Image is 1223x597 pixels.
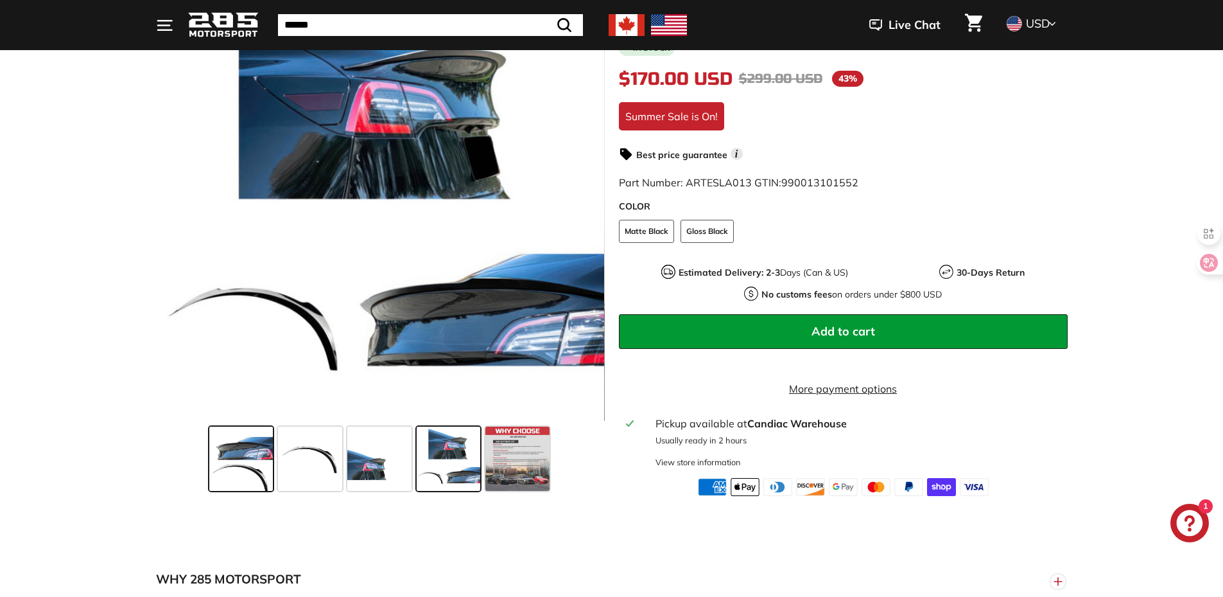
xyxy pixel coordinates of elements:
span: i [731,148,743,160]
img: visa [960,478,989,496]
img: google_pay [829,478,858,496]
p: Usually ready in 2 hours [655,434,1059,447]
strong: 30-Days Return [957,267,1025,278]
span: Part Number: ARTESLA013 GTIN: [619,176,858,189]
span: 990013101552 [781,176,858,189]
label: COLOR [619,200,1068,213]
span: 43% [832,71,863,87]
div: Pickup available at [655,416,1059,431]
img: paypal [894,478,923,496]
img: master [862,478,890,496]
div: View store information [655,456,741,468]
button: Live Chat [853,9,957,41]
img: discover [796,478,825,496]
img: Logo_285_Motorsport_areodynamics_components [188,10,259,40]
strong: Estimated Delivery: 2-3 [679,267,780,278]
span: USD [1026,16,1050,31]
strong: Best price guarantee [636,149,727,161]
div: Summer Sale is On! [619,102,724,130]
a: Cart [957,3,990,47]
img: apple_pay [731,478,759,496]
span: Add to cart [811,324,875,339]
p: on orders under $800 USD [761,288,942,301]
img: american_express [698,478,727,496]
input: Search [278,14,583,36]
span: $170.00 USD [619,68,733,90]
inbox-online-store-chat: Shopify online store chat [1167,504,1213,546]
strong: No customs fees [761,289,832,300]
img: diners_club [763,478,792,496]
span: Live Chat [889,17,941,33]
p: Days (Can & US) [679,266,848,280]
a: More payment options [619,381,1068,397]
button: Add to cart [619,314,1068,349]
strong: Candiac Warehouse [747,417,847,430]
span: $299.00 USD [739,71,822,87]
b: In stock [633,44,670,52]
img: shopify_pay [927,478,956,496]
